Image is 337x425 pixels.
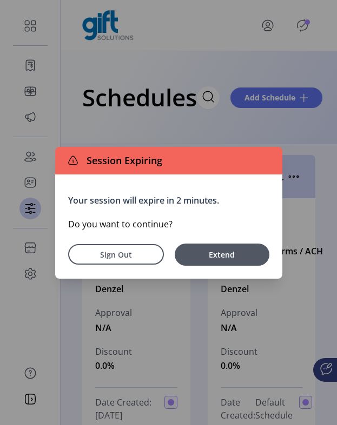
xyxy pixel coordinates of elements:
[68,244,164,265] button: Sign Out
[82,153,162,168] span: Session Expiring
[68,218,269,231] p: Do you want to continue?
[180,249,264,260] span: Extend
[68,194,269,207] p: Your session will expire in 2 minutes.
[82,249,150,260] span: Sign Out
[175,244,269,266] button: Extend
